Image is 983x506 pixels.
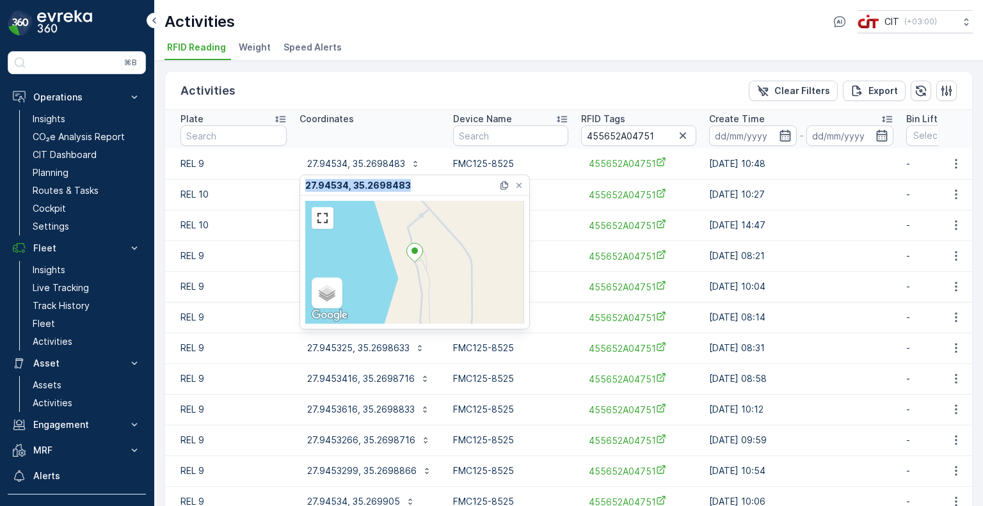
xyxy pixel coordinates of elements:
[28,146,146,164] a: CIT Dashboard
[164,12,235,32] p: Activities
[300,338,433,358] button: 27.945325, 35.2698633
[180,82,236,100] p: Activities
[589,219,689,232] a: 455652A04751
[28,110,146,128] a: Insights
[33,184,99,197] p: Routes & Tasks
[8,235,146,261] button: Fleet
[589,403,689,416] span: 455652A04751
[33,470,141,482] p: Alerts
[33,202,66,215] p: Cockpit
[33,397,72,409] p: Activities
[33,299,90,312] p: Track History
[33,166,68,179] p: Planning
[313,279,341,307] a: Layers
[589,311,689,324] a: 455652A04751
[28,333,146,351] a: Activities
[8,412,146,438] button: Engagement
[307,403,415,416] p: 27.9453616, 35.2698833
[180,280,287,293] p: REL 9
[33,444,120,457] p: MRF
[589,157,689,170] a: 455652A04751
[33,113,65,125] p: Insights
[453,342,568,354] p: FMC125-8525
[868,84,898,97] p: Export
[703,302,900,333] td: [DATE] 08:14
[589,464,689,478] a: 455652A04751
[307,372,415,385] p: 27.9453416, 35.2698716
[8,84,146,110] button: Operations
[589,342,689,355] a: 455652A04751
[307,434,415,447] p: 27.9453266, 35.2698716
[239,41,271,54] span: Weight
[33,264,65,276] p: Insights
[703,179,900,210] td: [DATE] 10:27
[167,41,226,54] span: RFID Reading
[180,311,287,324] p: REL 9
[453,372,568,385] p: FMC125-8525
[305,178,411,191] p: 27.94534, 35.2698483
[589,372,689,386] span: 455652A04751
[581,125,696,146] input: Search
[703,333,900,363] td: [DATE] 08:31
[28,217,146,235] a: Settings
[180,464,287,477] p: REL 9
[703,425,900,455] td: [DATE] 09:59
[8,463,146,489] a: Alerts
[709,113,765,125] p: Create Time
[858,10,973,33] button: CIT(+03:00)
[749,81,838,101] button: Clear Filters
[806,125,894,146] input: dd/mm/yyyy
[589,249,689,263] a: 455652A04751
[589,188,689,202] span: 455652A04751
[300,154,428,174] button: 27.94534, 35.2698483
[28,279,146,297] a: Live Tracking
[180,249,287,262] p: REL 9
[453,434,568,447] p: FMC125-8525
[300,113,354,125] p: Coordinates
[300,368,438,389] button: 27.9453416, 35.2698716
[33,281,89,294] p: Live Tracking
[906,113,951,125] p: Bin Lifting
[28,261,146,279] a: Insights
[180,403,287,416] p: REL 9
[28,182,146,200] a: Routes & Tasks
[843,81,906,101] button: Export
[858,15,879,29] img: cit-logo_pOk6rL0.png
[28,164,146,182] a: Planning
[453,464,568,477] p: FMC125-8525
[904,17,937,27] p: ( +03:00 )
[8,351,146,376] button: Asset
[774,84,830,97] p: Clear Filters
[28,128,146,146] a: CO₂e Analysis Report
[308,307,351,324] img: Google
[124,58,137,68] p: ⌘B
[28,297,146,315] a: Track History
[180,434,287,447] p: REL 9
[180,342,287,354] p: REL 9
[703,394,900,425] td: [DATE] 10:12
[300,399,438,420] button: 27.9453616, 35.2698833
[33,91,120,104] p: Operations
[884,15,899,28] p: CIT
[453,125,568,146] input: Search
[589,280,689,294] a: 455652A04751
[589,434,689,447] span: 455652A04751
[8,10,33,36] img: logo
[8,438,146,463] button: MRF
[33,379,61,391] p: Assets
[33,335,72,348] p: Activities
[180,372,287,385] p: REL 9
[307,157,405,170] p: 27.94534, 35.2698483
[703,241,900,271] td: [DATE] 08:21
[37,10,92,36] img: logo_dark-DEwI_e13.png
[33,242,120,255] p: Fleet
[180,157,287,170] p: REL 9
[33,130,125,143] p: CO₂e Analysis Report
